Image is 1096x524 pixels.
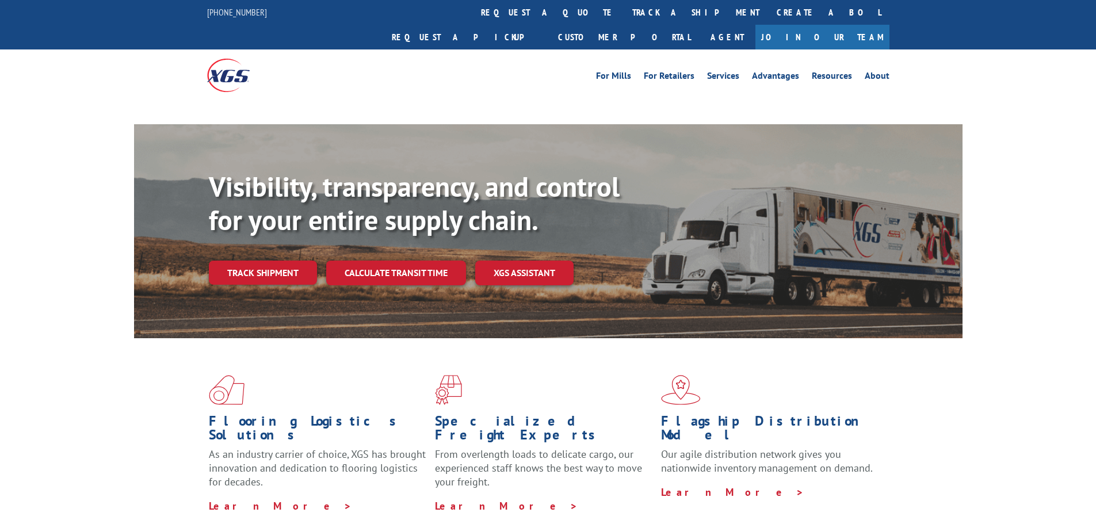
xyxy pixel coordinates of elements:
[752,71,799,84] a: Advantages
[209,499,352,512] a: Learn More >
[209,261,317,285] a: Track shipment
[435,447,652,499] p: From overlength loads to delicate cargo, our experienced staff knows the best way to move your fr...
[209,375,245,405] img: xgs-icon-total-supply-chain-intelligence-red
[209,169,620,238] b: Visibility, transparency, and control for your entire supply chain.
[661,485,804,499] a: Learn More >
[755,25,889,49] a: Join Our Team
[699,25,755,49] a: Agent
[475,261,574,285] a: XGS ASSISTANT
[435,499,578,512] a: Learn More >
[661,375,701,405] img: xgs-icon-flagship-distribution-model-red
[549,25,699,49] a: Customer Portal
[644,71,694,84] a: For Retailers
[435,375,462,405] img: xgs-icon-focused-on-flooring-red
[326,261,466,285] a: Calculate transit time
[661,447,873,475] span: Our agile distribution network gives you nationwide inventory management on demand.
[207,6,267,18] a: [PHONE_NUMBER]
[209,414,426,447] h1: Flooring Logistics Solutions
[865,71,889,84] a: About
[383,25,549,49] a: Request a pickup
[209,447,426,488] span: As an industry carrier of choice, XGS has brought innovation and dedication to flooring logistics...
[435,414,652,447] h1: Specialized Freight Experts
[661,414,879,447] h1: Flagship Distribution Model
[812,71,852,84] a: Resources
[596,71,631,84] a: For Mills
[707,71,739,84] a: Services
